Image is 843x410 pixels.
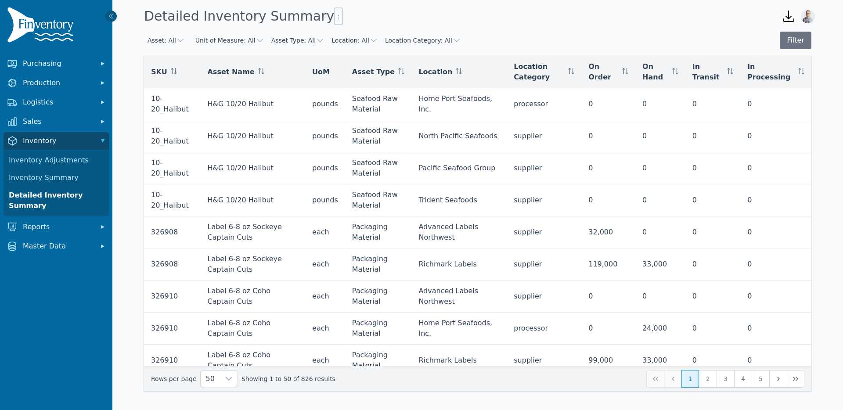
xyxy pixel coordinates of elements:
[642,355,678,366] div: 33,000
[507,313,581,345] td: processor
[144,248,200,281] td: 326908
[4,237,109,255] button: Master Data
[4,113,109,130] button: Sales
[411,88,507,120] td: Home Port Seafoods, Inc.
[305,281,345,313] td: each
[588,131,628,141] div: 0
[5,169,107,187] a: Inventory Summary
[507,345,581,377] td: supplier
[642,131,678,141] div: 0
[734,370,752,388] button: Page 4
[752,370,769,388] button: Page 5
[507,120,581,152] td: supplier
[312,67,330,77] span: UoM
[692,61,724,83] span: In Transit
[241,374,335,383] span: Showing 1 to 50 of 826 results
[588,195,628,205] div: 0
[642,323,678,334] div: 24,000
[331,36,378,45] button: Location: All
[411,313,507,345] td: Home Port Seafoods, Inc.
[200,152,305,184] td: H&G 10/20 Halibut
[642,99,678,109] div: 0
[699,370,717,388] button: Page 2
[200,313,305,345] td: Label 6-8 oz Coho Captain Cuts
[642,61,669,83] span: On Hand
[345,313,412,345] td: Packaging Material
[200,88,305,120] td: H&G 10/20 Halibut
[692,355,733,366] div: 0
[692,291,733,302] div: 0
[144,345,200,377] td: 326910
[23,222,93,232] span: Reports
[507,184,581,216] td: supplier
[4,94,109,111] button: Logistics
[4,218,109,236] button: Reports
[507,281,581,313] td: supplier
[23,78,93,88] span: Production
[305,88,345,120] td: pounds
[345,216,412,248] td: Packaging Material
[200,345,305,377] td: Label 6-8 oz Coho Captain Cuts
[692,227,733,237] div: 0
[692,99,733,109] div: 0
[23,97,93,108] span: Logistics
[681,370,699,388] button: Page 1
[692,131,733,141] div: 0
[692,259,733,270] div: 0
[195,36,264,45] button: Unit of Measure: All
[7,7,77,46] img: Finventory
[144,7,343,25] h1: Detailed Inventory Summary
[345,248,412,281] td: Packaging Material
[507,152,581,184] td: supplier
[588,227,628,237] div: 32,000
[747,195,804,205] div: 0
[642,227,678,237] div: 0
[588,99,628,109] div: 0
[23,58,93,69] span: Purchasing
[787,370,804,388] button: Last Page
[747,61,795,83] span: In Processing
[305,313,345,345] td: each
[305,216,345,248] td: each
[692,195,733,205] div: 0
[411,345,507,377] td: Richmark Labels
[305,120,345,152] td: pounds
[801,9,815,23] img: Joshua Benton
[747,291,804,302] div: 0
[345,152,412,184] td: Seafood Raw Material
[418,67,452,77] span: Location
[200,216,305,248] td: Label 6-8 oz Sockeye Captain Cuts
[747,323,804,334] div: 0
[411,248,507,281] td: Richmark Labels
[4,55,109,72] button: Purchasing
[144,313,200,345] td: 326910
[23,116,93,127] span: Sales
[200,248,305,281] td: Label 6-8 oz Sockeye Captain Cuts
[5,151,107,169] a: Inventory Adjustments
[345,184,412,216] td: Seafood Raw Material
[507,216,581,248] td: supplier
[411,152,507,184] td: Pacific Seafood Group
[305,248,345,281] td: each
[144,216,200,248] td: 326908
[747,99,804,109] div: 0
[411,216,507,248] td: Advanced Labels Northwest
[271,36,324,45] button: Asset Type: All
[5,187,107,215] a: Detailed Inventory Summary
[514,61,565,83] span: Location Category
[23,136,93,146] span: Inventory
[200,281,305,313] td: Label 6-8 oz Coho Captain Cuts
[200,120,305,152] td: H&G 10/20 Halibut
[588,355,628,366] div: 99,000
[411,281,507,313] td: Advanced Labels Northwest
[642,195,678,205] div: 0
[144,120,200,152] td: 10-20_Halibut
[642,163,678,173] div: 0
[345,281,412,313] td: Packaging Material
[200,184,305,216] td: H&G 10/20 Halibut
[588,163,628,173] div: 0
[352,67,395,77] span: Asset Type
[717,370,734,388] button: Page 3
[747,259,804,270] div: 0
[588,291,628,302] div: 0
